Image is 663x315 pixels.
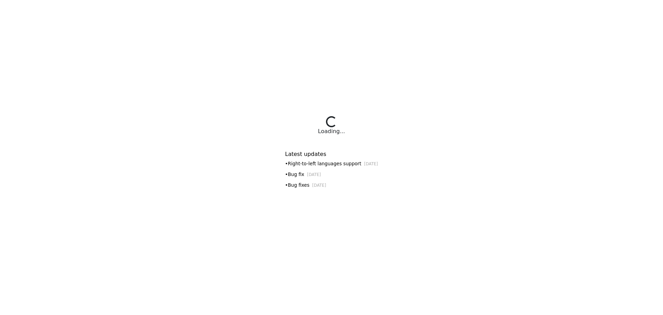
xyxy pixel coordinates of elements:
h6: Latest updates [285,151,378,157]
div: • Right-to-left languages support [285,160,378,167]
div: • Bug fixes [285,182,378,189]
div: Loading... [318,127,345,136]
small: [DATE] [312,183,326,188]
small: [DATE] [364,161,378,166]
small: [DATE] [307,172,321,177]
div: • Bug fix [285,171,378,178]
